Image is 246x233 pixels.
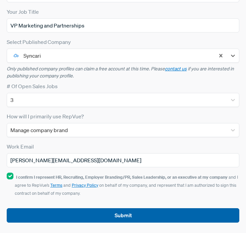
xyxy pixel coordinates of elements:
a: contact us [165,66,187,72]
button: Submit [7,208,239,223]
a: Terms [50,182,62,188]
input: Email [7,153,239,167]
p: Only published company profiles can claim a free account at this time. Please if you are interest... [7,65,239,79]
strong: I confirm I represent HR, Recruiting, Employer Branding/PR, Sales Leadership, or an executive at ... [16,174,228,180]
label: Work Email [7,142,34,151]
label: # Of Open Sales Jobs [7,82,58,90]
label: Your Job Title [7,8,39,16]
a: Privacy Policy [72,182,98,188]
label: Select Published Company [7,38,71,46]
label: How will I primarily use RepVue? [7,112,84,120]
img: Syncari [12,52,20,60]
input: Title [7,18,239,33]
span: and I agree to RepVue’s and on behalf of my company, and represent that I am authorized to sign t... [15,174,238,196]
